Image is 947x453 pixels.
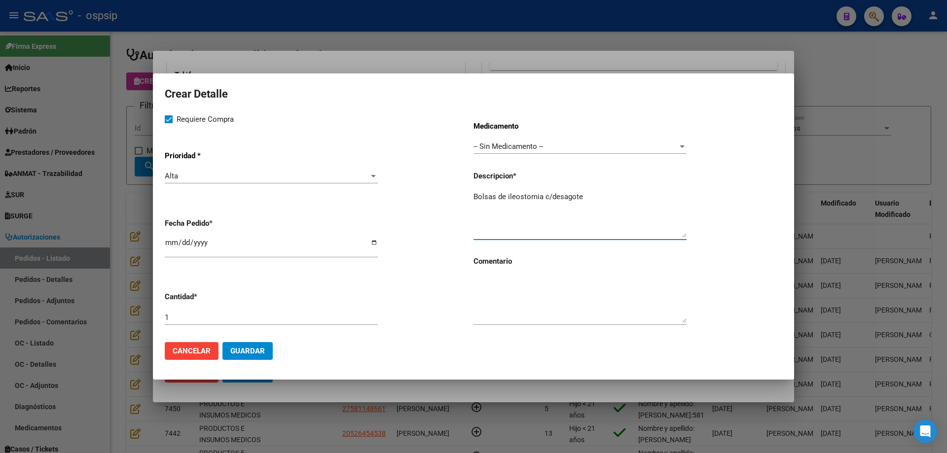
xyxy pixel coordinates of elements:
p: Cantidad [165,291,257,303]
p: Fecha Pedido [165,218,257,229]
button: Cancelar [165,342,219,360]
p: Descripcion [473,171,566,182]
span: Alta [165,172,178,180]
span: Cancelar [173,347,211,355]
h2: Crear Detalle [165,85,782,104]
div: Open Intercom Messenger [913,419,937,443]
button: Guardar [222,342,273,360]
span: -- Sin Medicamento -- [473,142,543,151]
p: Medicamento [473,121,566,132]
p: Prioridad * [165,150,257,162]
span: Requiere Compra [177,113,234,125]
span: Guardar [230,347,265,355]
p: Comentario [473,256,566,267]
